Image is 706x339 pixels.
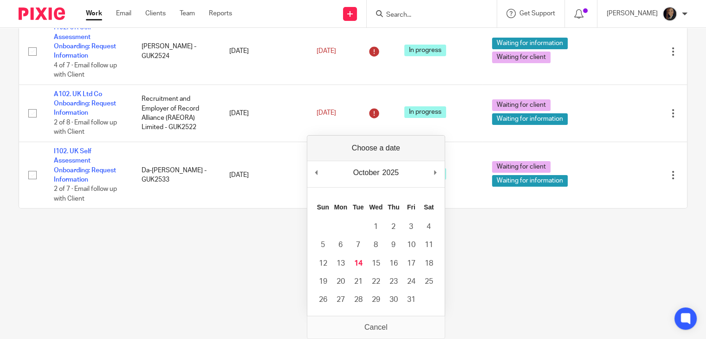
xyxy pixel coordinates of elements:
a: Work [86,9,102,18]
button: 5 [314,236,332,254]
button: 24 [402,273,420,291]
a: Clients [145,9,166,18]
button: 3 [402,218,420,236]
div: October [352,166,381,180]
span: Waiting for client [492,52,551,63]
img: Pixie [19,7,65,20]
td: [PERSON_NAME] - GUK2524 [132,18,220,85]
a: Reports [209,9,232,18]
abbr: Thursday [388,203,399,211]
button: 26 [314,291,332,309]
button: Next Month [431,166,440,180]
button: 29 [367,291,385,309]
span: Waiting for information [492,113,568,125]
abbr: Friday [407,203,415,211]
td: [DATE] [220,18,308,85]
td: Da-[PERSON_NAME] - GUK2533 [132,142,220,208]
button: 23 [385,273,402,291]
td: [DATE] [220,85,308,142]
span: Waiting for client [492,99,551,111]
abbr: Tuesday [353,203,364,211]
div: 2025 [381,166,400,180]
button: 21 [350,273,367,291]
button: 18 [420,254,438,273]
span: 4 of 7 · Email follow up with Client [54,62,117,78]
button: 30 [385,291,402,309]
span: 2 of 7 · Email follow up with Client [54,186,117,202]
button: 27 [332,291,350,309]
button: 8 [367,236,385,254]
span: In progress [404,106,446,118]
button: 1 [367,218,385,236]
span: Waiting for information [492,38,568,49]
a: A102. UK Ltd Co Onboarding: Request Information [54,91,116,117]
button: 13 [332,254,350,273]
span: 2 of 8 · Email follow up with Client [54,119,117,136]
button: 9 [385,236,402,254]
button: 11 [420,236,438,254]
span: Waiting for client [492,161,551,173]
span: In progress [404,45,446,56]
button: 22 [367,273,385,291]
span: Get Support [519,10,555,17]
button: 14 [350,254,367,273]
img: Screenshot%202023-08-23%20174648.png [662,7,677,21]
button: 31 [402,291,420,309]
span: [DATE] [317,110,336,117]
button: 12 [314,254,332,273]
span: [DATE] [317,48,336,54]
abbr: Saturday [424,203,434,211]
button: 7 [350,236,367,254]
button: Previous Month [312,166,321,180]
td: Recruitment and Employer of Record Alliance (RAEORA) Limited - GUK2522 [132,85,220,142]
button: 17 [402,254,420,273]
button: 10 [402,236,420,254]
td: [DATE] [220,142,308,208]
button: 19 [314,273,332,291]
button: 16 [385,254,402,273]
input: Search [385,11,469,20]
a: Email [116,9,131,18]
button: 15 [367,254,385,273]
button: 2 [385,218,402,236]
button: 6 [332,236,350,254]
abbr: Wednesday [369,203,382,211]
button: 25 [420,273,438,291]
abbr: Monday [334,203,347,211]
button: 28 [350,291,367,309]
abbr: Sunday [317,203,329,211]
span: Waiting for information [492,175,568,187]
a: Team [180,9,195,18]
p: [PERSON_NAME] [607,9,658,18]
button: 20 [332,273,350,291]
a: I102. UK Self Assessment Onboarding: Request Information [54,148,116,183]
button: 4 [420,218,438,236]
